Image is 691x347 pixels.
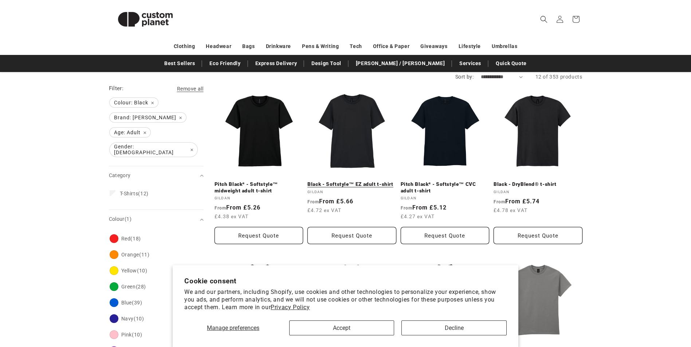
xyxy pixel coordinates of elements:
[455,74,474,80] label: Sort by:
[109,143,198,157] a: Gender: [DEMOGRAPHIC_DATA]
[109,84,124,93] h2: Filter:
[266,40,291,53] a: Drinkware
[536,11,552,27] summary: Search
[492,40,517,53] a: Umbrellas
[492,57,530,70] a: Quick Quote
[206,40,231,53] a: Headwear
[109,113,187,122] a: Brand: [PERSON_NAME]
[420,40,447,53] a: Giveaways
[401,227,490,244] button: Request Quote
[350,40,362,53] a: Tech
[308,57,345,70] a: Design Tool
[120,190,149,197] span: (12)
[307,181,396,188] a: Black - Softstyle™ EZ adult t-shirt
[184,277,507,285] h2: Cookie consent
[110,143,197,157] span: Gender: [DEMOGRAPHIC_DATA]
[401,320,506,335] button: Decline
[110,128,150,137] span: Age: Adult
[271,304,310,311] a: Privacy Policy
[120,191,138,196] span: T-Shirts
[109,216,132,222] span: Colour
[184,320,282,335] button: Manage preferences
[177,84,204,93] a: Remove all
[207,324,259,331] span: Manage preferences
[109,98,159,107] a: Colour: Black
[109,210,204,228] summary: Colour (1 selected)
[459,40,481,53] a: Lifestyle
[125,216,131,222] span: (1)
[252,57,301,70] a: Express Delivery
[109,172,131,178] span: Category
[352,57,448,70] a: [PERSON_NAME] / [PERSON_NAME]
[174,40,195,53] a: Clothing
[206,57,244,70] a: Eco Friendly
[401,181,490,194] a: Pitch Black* - Softstyle™ CVC adult t-shirt
[215,227,303,244] button: Request Quote
[494,181,582,188] a: Black - DryBlend® t-shirt
[494,227,582,244] button: Request Quote
[161,57,199,70] a: Best Sellers
[109,3,182,36] img: Custom Planet
[302,40,339,53] a: Pens & Writing
[307,227,396,244] button: Request Quote
[184,288,507,311] p: We and our partners, including Shopify, use cookies and other technologies to personalize your ex...
[242,40,255,53] a: Bags
[456,57,485,70] a: Services
[109,128,151,137] a: Age: Adult
[289,320,394,335] button: Accept
[535,74,582,80] span: 12 of 353 products
[215,181,303,194] a: Pitch Black* - Softstyle™ midweight adult t-shirt
[569,268,691,347] iframe: Chat Widget
[177,86,204,92] span: Remove all
[109,166,204,185] summary: Category (0 selected)
[110,98,158,107] span: Colour: Black
[373,40,409,53] a: Office & Paper
[110,113,186,122] span: Brand: [PERSON_NAME]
